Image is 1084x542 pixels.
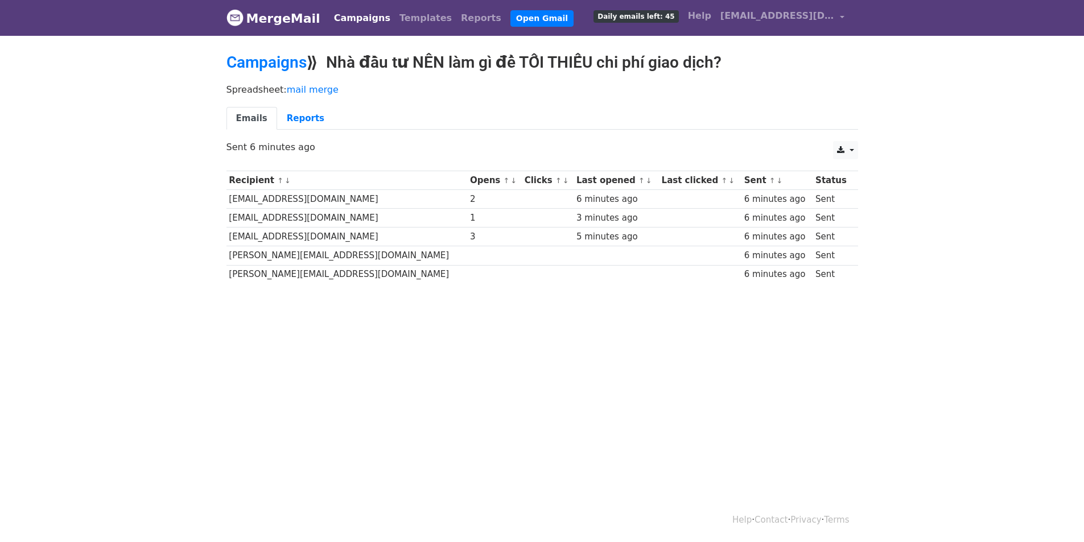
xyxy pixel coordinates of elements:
th: Recipient [226,171,468,190]
a: Reports [456,7,506,30]
a: Help [732,515,752,525]
span: Daily emails left: 45 [593,10,678,23]
a: Reports [277,107,334,130]
div: 6 minutes ago [744,230,810,243]
a: ↑ [638,176,645,185]
a: Open Gmail [510,10,574,27]
div: 5 minutes ago [576,230,656,243]
td: Sent [813,209,852,227]
td: [EMAIL_ADDRESS][DOMAIN_NAME] [226,190,468,209]
a: ↓ [510,176,517,185]
a: Templates [395,7,456,30]
a: [EMAIL_ADDRESS][DOMAIN_NAME] [716,5,849,31]
th: Opens [467,171,522,190]
a: Campaigns [226,53,307,72]
th: Last clicked [659,171,741,190]
a: Terms [824,515,849,525]
a: Campaigns [329,7,395,30]
a: Help [683,5,716,27]
td: Sent [813,265,852,284]
div: 6 minutes ago [576,193,656,206]
td: [EMAIL_ADDRESS][DOMAIN_NAME] [226,227,468,246]
a: mail merge [287,84,339,95]
a: ↓ [777,176,783,185]
a: Daily emails left: 45 [589,5,683,27]
div: 6 minutes ago [744,268,810,281]
a: ↓ [285,176,291,185]
h2: ⟫ Nhà đầu tư NÊN làm gì để TỐI THIẾU chi phí giao dịch? [226,53,858,72]
td: [EMAIL_ADDRESS][DOMAIN_NAME] [226,209,468,227]
div: 6 minutes ago [744,212,810,225]
td: [PERSON_NAME][EMAIL_ADDRESS][DOMAIN_NAME] [226,246,468,265]
p: Spreadsheet: [226,84,858,96]
a: Contact [755,515,788,525]
a: ↓ [646,176,652,185]
span: [EMAIL_ADDRESS][DOMAIN_NAME] [720,9,834,23]
div: 3 minutes ago [576,212,656,225]
th: Sent [741,171,813,190]
a: ↑ [504,176,510,185]
a: Privacy [790,515,821,525]
div: 6 minutes ago [744,193,810,206]
div: 1 [470,212,519,225]
a: ↑ [555,176,562,185]
div: 6 minutes ago [744,249,810,262]
td: Sent [813,246,852,265]
th: Status [813,171,852,190]
div: 3 [470,230,519,243]
td: Sent [813,227,852,246]
td: Sent [813,190,852,209]
a: ↓ [563,176,569,185]
th: Last opened [574,171,659,190]
a: ↑ [277,176,283,185]
a: ↑ [721,176,727,185]
p: Sent 6 minutes ago [226,141,858,153]
a: ↑ [769,176,776,185]
a: ↓ [728,176,735,185]
th: Clicks [522,171,574,190]
td: [PERSON_NAME][EMAIL_ADDRESS][DOMAIN_NAME] [226,265,468,284]
a: MergeMail [226,6,320,30]
img: MergeMail logo [226,9,244,26]
div: 2 [470,193,519,206]
a: Emails [226,107,277,130]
